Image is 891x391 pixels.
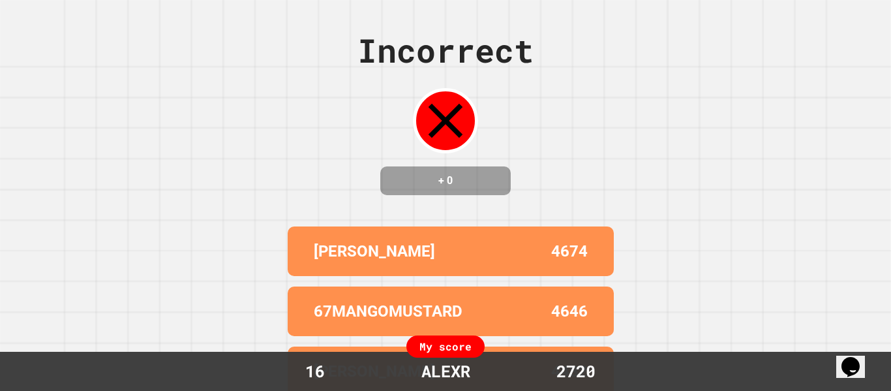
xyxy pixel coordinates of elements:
[408,359,483,384] div: ALEXR
[836,339,878,378] iframe: chat widget
[266,359,364,384] div: 16
[527,359,625,384] div: 2720
[551,240,588,263] p: 4674
[551,300,588,323] p: 4646
[393,173,498,189] h4: + 0
[406,336,485,358] div: My score
[314,240,435,263] p: [PERSON_NAME]
[357,26,534,75] div: Incorrect
[314,300,462,323] p: 67MANGOMUSTARD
